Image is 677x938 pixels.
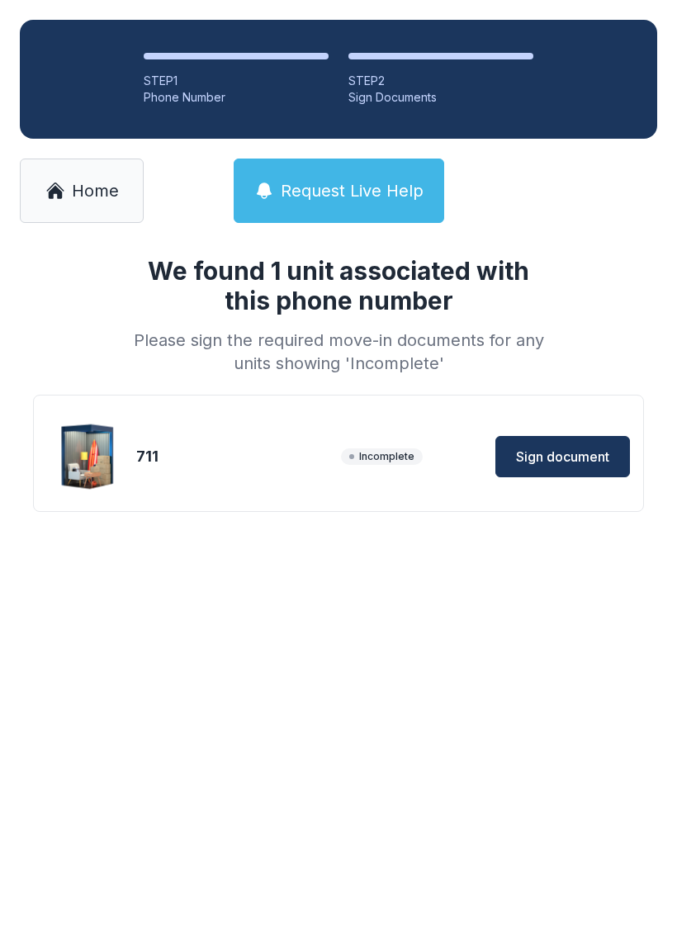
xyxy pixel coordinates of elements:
div: Sign Documents [348,89,533,106]
div: 711 [136,445,334,468]
div: STEP 2 [348,73,533,89]
span: Incomplete [341,448,423,465]
h1: We found 1 unit associated with this phone number [127,256,550,315]
span: Sign document [516,447,609,467]
div: Please sign the required move-in documents for any units showing 'Incomplete' [127,329,550,375]
span: Request Live Help [281,179,424,202]
div: STEP 1 [144,73,329,89]
span: Home [72,179,119,202]
div: Phone Number [144,89,329,106]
